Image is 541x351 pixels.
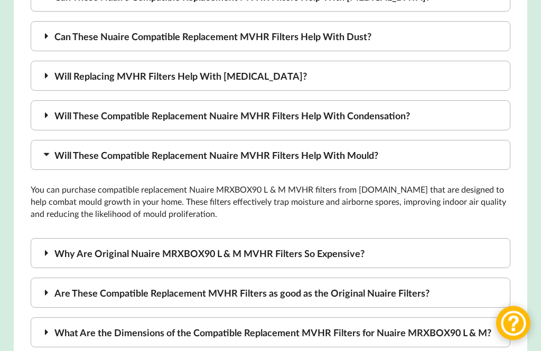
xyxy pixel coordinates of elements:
[31,61,511,91] div: Will Replacing MVHR Filters Help With [MEDICAL_DATA]?
[31,318,511,348] div: What Are the Dimensions of the Compatible Replacement MVHR Filters for Nuaire MRXBOX90 L & M?
[31,184,511,221] p: You can purchase compatible replacement Nuaire MRXBOX90 L & M MVHR filters from [DOMAIN_NAME] tha...
[31,140,511,170] div: Will These Compatible Replacement Nuaire MVHR Filters Help With Mould?
[31,239,511,269] div: Why Are Original Nuaire MRXBOX90 L & M MVHR Filters So Expensive?
[31,22,511,52] div: Can These Nuaire Compatible Replacement MVHR Filters Help With Dust?
[31,101,511,131] div: Will These Compatible Replacement Nuaire MVHR Filters Help With Condensation?
[31,278,511,308] div: Are These Compatible Replacement MVHR Filters as good as the Original Nuaire Filters?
